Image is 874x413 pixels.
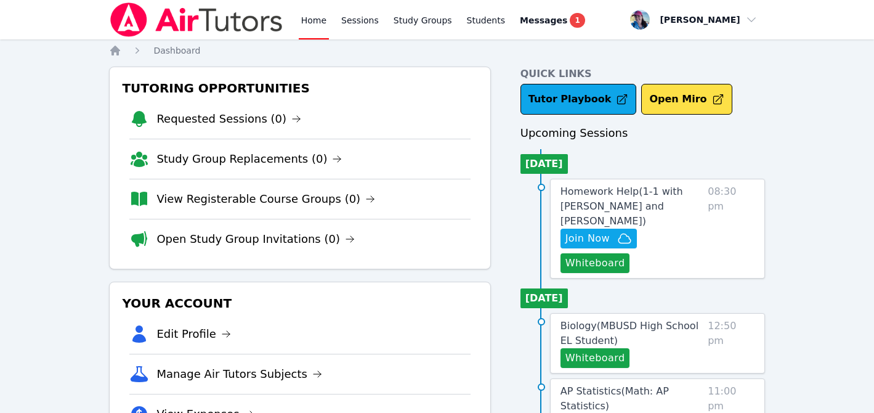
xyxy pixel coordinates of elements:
span: 08:30 pm [708,184,754,273]
button: Open Miro [641,84,732,115]
a: Homework Help(1-1 with [PERSON_NAME] and [PERSON_NAME]) [560,184,703,229]
a: Dashboard [153,44,200,57]
a: Tutor Playbook [520,84,637,115]
button: Whiteboard [560,348,630,368]
span: 12:50 pm [708,319,754,368]
a: Requested Sessions (0) [156,110,301,128]
h3: Your Account [119,292,480,314]
span: Homework Help ( 1-1 with [PERSON_NAME] and [PERSON_NAME] ) [560,186,683,227]
a: Edit Profile [156,325,231,343]
nav: Breadcrumb [109,44,764,57]
a: View Registerable Course Groups (0) [156,190,375,208]
h4: Quick Links [520,67,765,81]
button: Whiteboard [560,253,630,273]
a: Biology(MBUSD High School EL Student) [560,319,703,348]
span: 1 [570,13,585,28]
span: Dashboard [153,46,200,55]
h3: Upcoming Sessions [520,125,765,142]
span: Messages [520,14,567,27]
a: Open Study Group Invitations (0) [156,231,355,248]
a: Manage Air Tutors Subjects [156,366,322,383]
li: [DATE] [520,154,568,174]
span: Join Now [565,231,610,246]
span: AP Statistics ( Math: AP Statistics ) [560,385,669,412]
span: Biology ( MBUSD High School EL Student ) [560,320,698,346]
li: [DATE] [520,288,568,308]
img: Air Tutors [109,2,283,37]
h3: Tutoring Opportunities [119,77,480,99]
button: Join Now [560,229,637,248]
a: Study Group Replacements (0) [156,150,342,168]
